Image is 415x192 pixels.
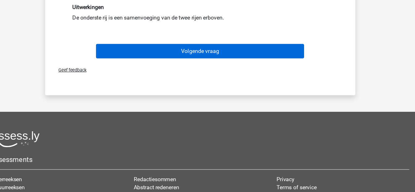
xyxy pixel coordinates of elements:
[148,185,189,191] a: Abstract redeneren
[114,59,301,72] button: Volgende vraag
[276,185,312,191] a: Terms of service
[276,177,292,183] a: Privacy
[19,177,48,183] a: Cijferreeksen
[148,177,186,183] a: Redactiesommen
[75,80,106,85] span: Geef feedback
[19,137,63,152] img: Assessly logo
[88,23,327,39] div: De onderste rij is een samenvoeging van de twee rijen erboven.
[93,23,322,29] h6: Uitwerkingen
[19,185,50,191] a: Figuurreeksen
[19,159,396,167] h5: Assessments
